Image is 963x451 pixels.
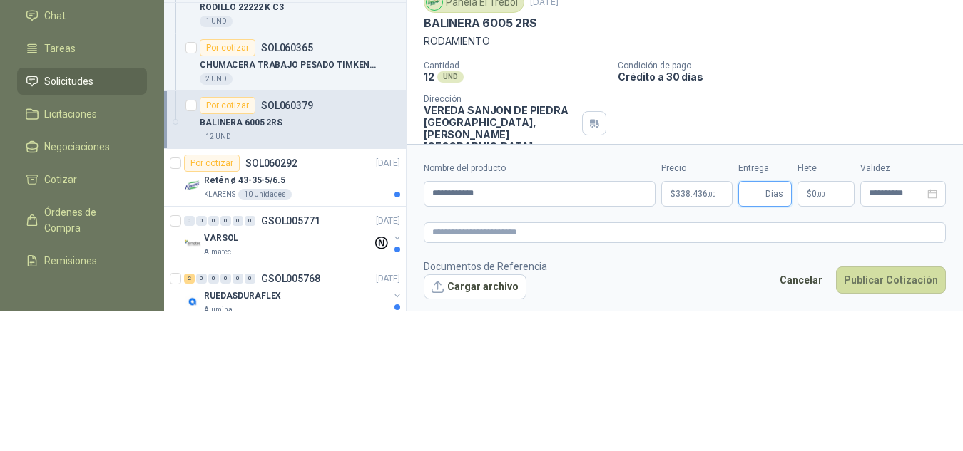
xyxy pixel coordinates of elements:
span: Órdenes de Compra [44,204,133,236]
p: Almatec [204,247,231,258]
p: Dirección [424,94,576,104]
div: Por cotizar [184,155,240,172]
p: [DATE] [376,157,400,170]
p: RODILLO 22222 K C3 [200,1,284,14]
span: Días [765,182,783,206]
div: 1 UND [200,16,233,27]
label: Entrega [738,162,792,175]
span: Licitaciones [44,106,97,122]
div: 2 UND [200,73,233,85]
span: $ [807,190,812,198]
span: ,00 [817,190,825,198]
p: BALINERA 6005 2RS [200,116,282,130]
p: Condición de pago [618,61,957,71]
a: Chat [17,2,147,29]
span: Remisiones [44,253,97,269]
div: Por cotizar [200,97,255,114]
span: Solicitudes [44,73,93,89]
p: VEREDA SANJON DE PIEDRA [GEOGRAPHIC_DATA] , [PERSON_NAME][GEOGRAPHIC_DATA] [424,104,576,152]
a: Licitaciones [17,100,147,128]
div: 2 [184,274,195,284]
label: Precio [661,162,733,175]
span: 0 [812,190,825,198]
button: Publicar Cotización [836,266,946,294]
div: 0 [245,274,255,284]
a: Negociaciones [17,133,147,160]
img: Company Logo [184,235,201,252]
p: $ 0,00 [798,181,855,207]
div: 0 [245,216,255,226]
p: GSOL005771 [261,216,320,226]
p: SOL060292 [245,158,297,168]
p: Alumina [204,304,233,316]
a: Por cotizarSOL060379BALINERA 6005 2RS12 UND [164,91,406,149]
div: 0 [220,216,231,226]
p: VARSOL [204,232,238,245]
a: Tareas [17,35,147,62]
p: RUEDASDURAFLEX [204,289,281,303]
p: CHUMACERA TRABAJO PESADO TIMKEN 2.7/16- 2 HUECOS [200,58,377,72]
div: 10 Unidades [238,189,292,200]
p: $338.436,00 [661,181,733,207]
div: 0 [196,274,207,284]
p: [DATE] [376,214,400,228]
img: Company Logo [184,293,201,310]
div: 0 [208,216,219,226]
a: 2 0 0 0 0 0 GSOL005768[DATE] Company LogoRUEDASDURAFLEXAlumina [184,270,403,316]
div: 0 [220,274,231,284]
p: Documentos de Referencia [424,259,547,274]
label: Nombre del producto [424,162,656,175]
a: Cotizar [17,166,147,193]
div: 0 [208,274,219,284]
span: ,00 [708,190,716,198]
div: 0 [233,274,243,284]
div: Por cotizar [200,39,255,56]
span: Tareas [44,41,76,56]
p: Crédito a 30 días [618,71,957,83]
p: [DATE] [376,272,400,286]
span: Negociaciones [44,139,110,155]
span: 338.436 [676,190,716,198]
a: Órdenes de Compra [17,199,147,242]
a: Por cotizarSOL060365CHUMACERA TRABAJO PESADO TIMKEN 2.7/16- 2 HUECOS2 UND [164,33,406,91]
div: 0 [233,216,243,226]
button: Cargar archivo [424,274,526,300]
img: Company Logo [184,177,201,195]
a: Por cotizarSOL060292[DATE] Company LogoRetén ø 43-35-5/6.5KLARENS10 Unidades [164,149,406,207]
p: 12 [424,71,434,83]
button: Cancelar [772,266,830,294]
a: Solicitudes [17,68,147,95]
span: Cotizar [44,172,77,187]
div: 12 UND [200,131,237,142]
label: Flete [798,162,855,175]
label: Validez [860,162,946,175]
div: 0 [196,216,207,226]
p: RODAMIENTO [424,33,946,49]
p: Retén ø 43-35-5/6.5 [204,174,285,187]
p: SOL060365 [261,43,313,53]
a: Remisiones [17,247,147,274]
p: Cantidad [424,61,606,71]
a: 0 0 0 0 0 0 GSOL005771[DATE] Company LogoVARSOLAlmatec [184,212,403,258]
p: BALINERA 6005 2RS [424,16,537,31]
div: UND [437,71,464,83]
p: SOL060379 [261,100,313,110]
div: 0 [184,216,195,226]
span: Chat [44,8,66,24]
p: KLARENS [204,189,235,200]
p: GSOL005768 [261,274,320,284]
